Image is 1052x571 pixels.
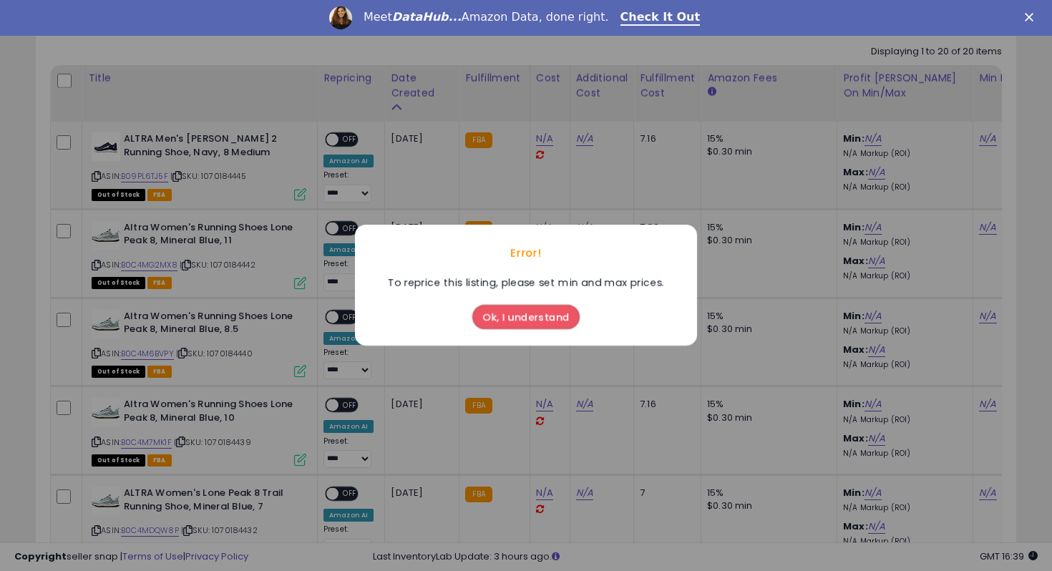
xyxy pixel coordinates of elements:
[329,6,352,29] img: Profile image for Georgie
[364,10,609,24] div: Meet Amazon Data, done right.
[355,232,697,275] div: Error!
[472,306,580,330] button: Ok, I understand
[392,10,462,24] i: DataHub...
[1025,13,1039,21] div: Close
[620,10,701,26] a: Check It Out
[381,275,672,291] div: To reprice this listing, please set min and max prices.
